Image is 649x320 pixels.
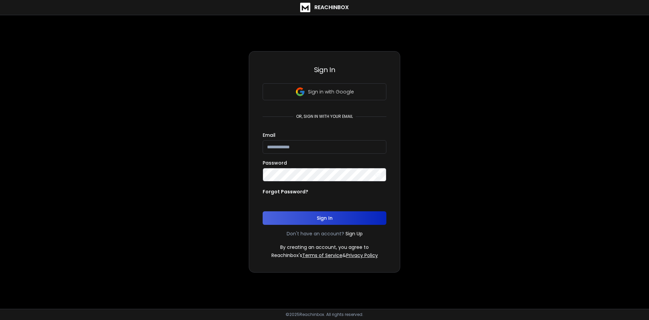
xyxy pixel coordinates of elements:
[293,114,356,119] p: or, sign in with your email
[346,252,378,259] a: Privacy Policy
[271,252,378,259] p: ReachInbox's &
[308,88,354,95] p: Sign in with Google
[263,83,386,100] button: Sign in with Google
[300,3,349,12] a: ReachInbox
[263,161,287,165] label: Password
[302,252,342,259] a: Terms of Service
[280,244,369,251] p: By creating an account, you agree to
[300,3,310,12] img: logo
[314,3,349,12] h1: ReachInbox
[263,188,308,195] p: Forgot Password?
[345,230,363,237] a: Sign Up
[263,211,386,225] button: Sign In
[263,65,386,74] h3: Sign In
[287,230,344,237] p: Don't have an account?
[263,133,275,137] label: Email
[286,312,363,317] p: © 2025 Reachinbox. All rights reserved.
